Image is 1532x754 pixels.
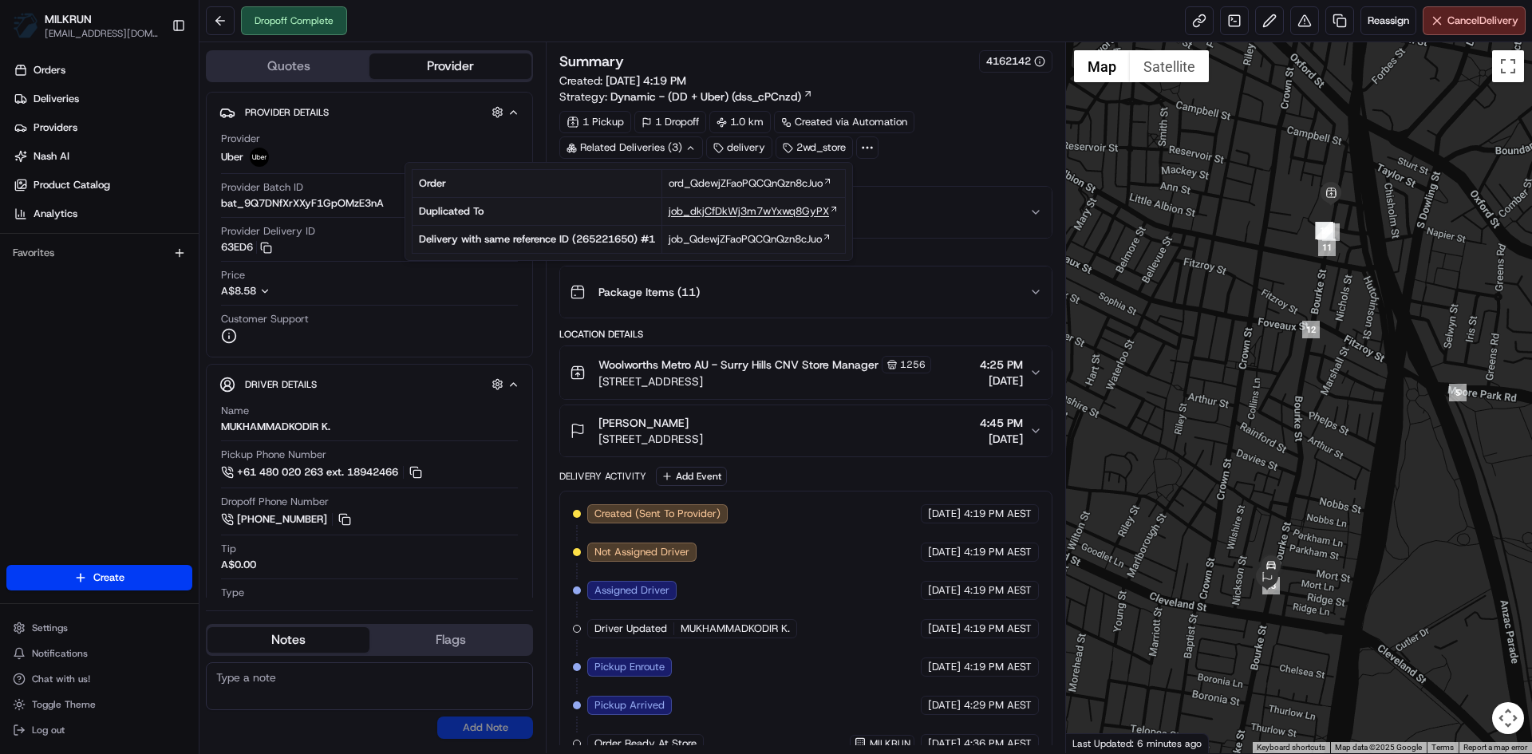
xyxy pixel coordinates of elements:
button: Notes [207,627,369,653]
div: 13 [1262,577,1280,594]
span: [DATE] [928,660,961,674]
div: 11 [1318,239,1336,256]
span: 4:45 PM [980,415,1023,431]
button: MILKRUNMILKRUN[EMAIL_ADDRESS][DOMAIN_NAME] [6,6,165,45]
button: Woolworths Metro AU - Surry Hills CNV Store Manager1256[STREET_ADDRESS]4:25 PM[DATE] [560,346,1051,399]
span: Pickup Enroute [594,660,665,674]
button: Provider Details [219,99,519,125]
div: 12 [1302,321,1320,338]
span: 4:19 PM AEST [964,545,1032,559]
span: Pickup Arrived [594,698,665,713]
span: MUKHAMMADKODIR K. [681,622,790,636]
a: ord_QdewjZFaoPQCQnQzn8cJuo [669,176,839,191]
button: Toggle Theme [6,693,192,716]
div: MUKHAMMADKODIR K. [221,420,330,434]
span: Provider Details [245,106,329,119]
span: 4:19 PM AEST [964,622,1032,636]
span: Cancel Delivery [1447,14,1518,28]
div: 1 Pickup [559,111,631,133]
button: Log out [6,719,192,741]
a: Orders [6,57,199,83]
span: Pickup Phone Number [221,448,326,462]
button: Package Items (11) [560,266,1051,318]
button: [PERSON_NAME][STREET_ADDRESS]4:45 PM[DATE] [560,405,1051,456]
div: Strategy: [559,89,813,105]
div: 7 [1315,222,1333,239]
span: MILKRUN [870,737,910,750]
a: Analytics [6,201,199,227]
button: Notifications [6,642,192,665]
span: Analytics [34,207,77,221]
button: Create [6,565,192,590]
span: Woolworths Metro AU - Surry Hills CNV Store Manager [598,357,879,373]
span: Assigned Driver [594,583,669,598]
span: 4:25 PM [980,357,1023,373]
span: [PERSON_NAME] [598,415,689,431]
span: Order Ready At Store [594,736,697,751]
div: Related Deliveries (3) [559,136,703,159]
span: Nash AI [34,149,69,164]
button: Settings [6,617,192,639]
span: [STREET_ADDRESS] [598,431,703,447]
span: [STREET_ADDRESS] [598,373,931,389]
a: Nash AI [6,144,199,169]
img: MILKRUN [13,13,38,38]
span: Provider [221,132,260,146]
button: Toggle fullscreen view [1492,50,1524,82]
span: [DATE] [928,583,961,598]
span: Orders [34,63,65,77]
a: +61 480 020 263 ext. 18942466 [221,464,424,481]
span: Created: [559,73,686,89]
div: 6 [1322,223,1340,241]
button: Driver Details [219,371,519,397]
div: Created via Automation [774,111,914,133]
div: A$0.00 [221,558,256,572]
div: 2wd_store [776,136,853,159]
td: Duplicated To [413,198,662,226]
a: Providers [6,115,199,140]
span: Deliveries [34,92,79,106]
div: Last Updated: 6 minutes ago [1066,733,1209,753]
span: Uber [221,150,243,164]
button: Show satellite imagery [1130,50,1209,82]
span: A$8.58 [221,284,256,298]
span: 1256 [900,358,926,371]
a: Deliveries [6,86,199,112]
span: Customer Support [221,312,309,326]
span: Chat with us! [32,673,90,685]
span: Provider Batch ID [221,180,303,195]
span: Settings [32,622,68,634]
button: Keyboard shortcuts [1257,742,1325,753]
span: Dynamic - (DD + Uber) (dss_cPCnzd) [610,89,801,105]
span: Log out [32,724,65,736]
button: CancelDelivery [1423,6,1526,35]
span: [EMAIL_ADDRESS][DOMAIN_NAME] [45,27,159,40]
button: Chat with us! [6,668,192,690]
span: 4:36 PM AEST [964,736,1032,751]
a: job_dkjCfDkWj3m7wYxwq8GyPX [669,204,839,219]
button: MILKRUN [45,11,92,27]
button: Reassign [1360,6,1416,35]
span: Provider Delivery ID [221,224,315,239]
td: Delivery with same reference ID ( 265221650 ) # 1 [413,226,662,254]
button: [PHONE_NUMBER] [221,511,353,528]
span: [DATE] [928,622,961,636]
a: Dynamic - (DD + Uber) (dss_cPCnzd) [610,89,813,105]
span: Create [93,570,124,585]
span: Driver Updated [594,622,667,636]
img: uber-new-logo.jpeg [250,148,269,167]
span: 4:19 PM AEST [964,583,1032,598]
img: Google [1070,732,1123,753]
span: Package Items ( 11 ) [598,284,700,300]
button: A$8.58 [221,284,361,298]
span: Type [221,586,244,600]
button: 63ED6 [221,240,272,255]
span: Notifications [32,647,88,660]
button: 4162142 [986,54,1045,69]
div: delivery [706,136,772,159]
span: Reassign [1368,14,1409,28]
div: 8 [1317,223,1335,240]
button: Add Event [656,467,727,486]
